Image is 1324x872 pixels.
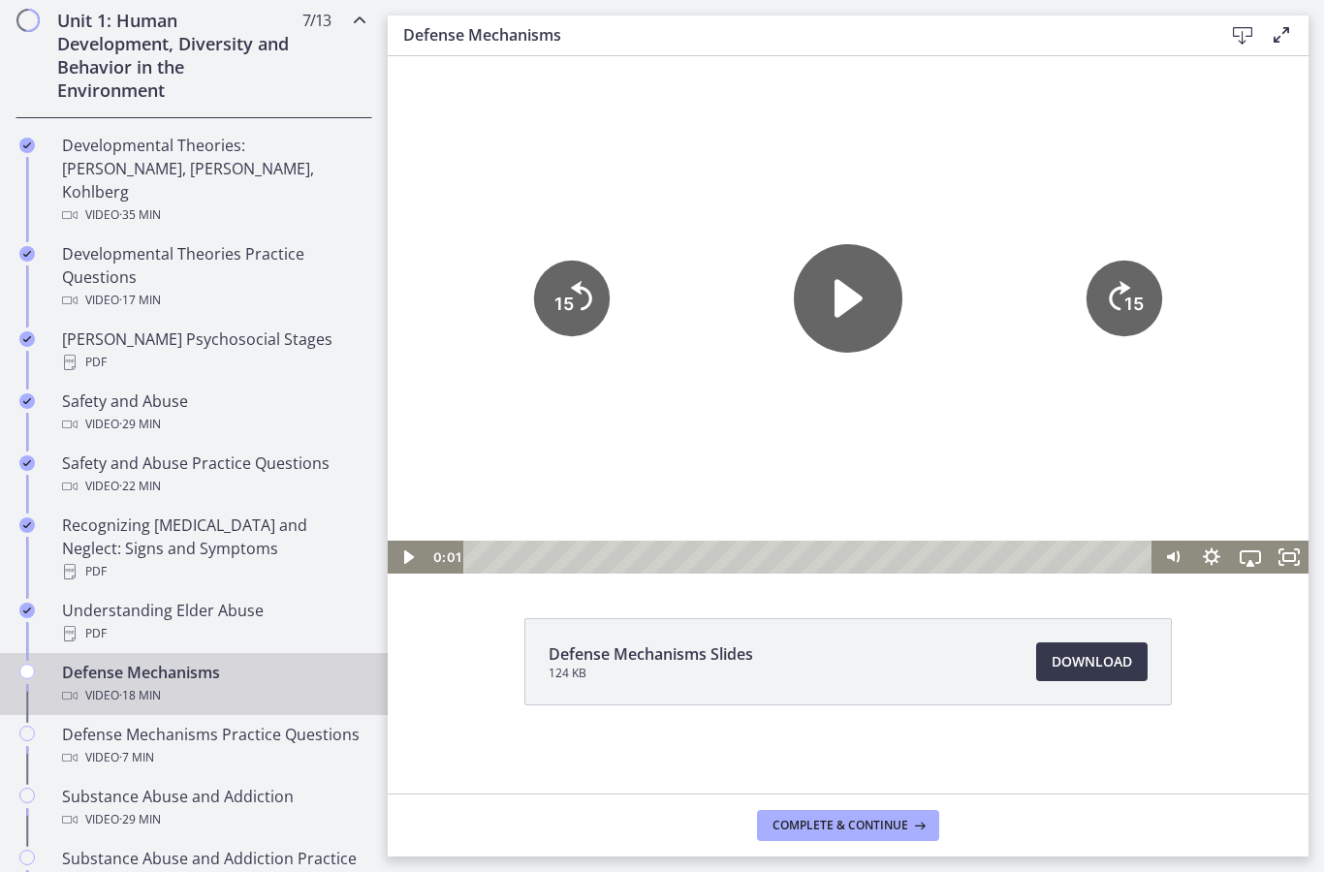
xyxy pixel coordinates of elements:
button: Show settings menu [804,484,843,517]
div: Video [62,475,364,498]
div: Video [62,746,364,769]
i: Completed [19,455,35,471]
div: Video [62,808,364,831]
div: Understanding Elder Abuse [62,599,364,645]
div: Safety and Abuse Practice Questions [62,452,364,498]
button: Skip ahead 15 seconds [699,204,774,280]
button: Play Video [406,188,515,296]
tspan: 15 [167,237,186,258]
button: Skip back 15 seconds [146,204,222,280]
a: Download [1036,642,1148,681]
span: 124 KB [549,666,753,681]
h2: Unit 1: Human Development, Diversity and Behavior in the Environment [57,9,294,102]
i: Completed [19,246,35,262]
div: PDF [62,560,364,583]
button: Complete & continue [757,810,939,841]
i: Completed [19,517,35,533]
i: Completed [19,603,35,618]
span: · 22 min [119,475,161,498]
div: Video [62,289,364,312]
span: Download [1052,650,1132,673]
button: Airplay [843,484,882,517]
span: · 17 min [119,289,161,312]
span: Complete & continue [772,818,908,833]
span: 7 / 13 [302,9,331,32]
h3: Defense Mechanisms [403,23,1192,47]
i: Completed [19,393,35,409]
tspan: 15 [737,237,756,258]
div: Developmental Theories: [PERSON_NAME], [PERSON_NAME], Kohlberg [62,134,364,227]
div: Video [62,413,364,436]
button: Fullscreen [882,484,921,517]
i: Completed [19,138,35,153]
span: · 29 min [119,413,161,436]
div: Playbar [90,484,756,517]
div: Defense Mechanisms [62,661,364,707]
span: · 35 min [119,203,161,227]
div: Recognizing [MEDICAL_DATA] and Neglect: Signs and Symptoms [62,514,364,583]
span: · 18 min [119,684,161,707]
span: · 7 min [119,746,154,769]
span: Defense Mechanisms Slides [549,642,753,666]
div: Video [62,684,364,707]
button: Mute [766,484,804,517]
div: Substance Abuse and Addiction [62,785,364,831]
div: Developmental Theories Practice Questions [62,242,364,312]
div: Defense Mechanisms Practice Questions [62,723,364,769]
div: [PERSON_NAME] Psychosocial Stages [62,327,364,374]
i: Completed [19,331,35,347]
div: Safety and Abuse [62,389,364,436]
div: PDF [62,351,364,374]
iframe: Video Lesson [388,56,1308,574]
span: · 29 min [119,808,161,831]
div: PDF [62,622,364,645]
div: Video [62,203,364,227]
